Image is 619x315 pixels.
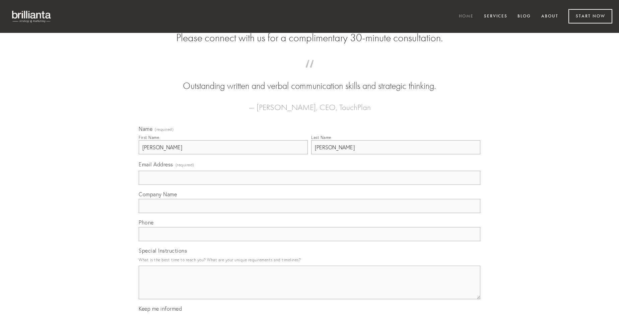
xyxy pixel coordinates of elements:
[139,247,187,254] span: Special Instructions
[139,305,182,312] span: Keep me informed
[139,32,480,44] h2: Please connect with us for a complimentary 30-minute consultation.
[139,125,152,132] span: Name
[155,127,174,132] span: (required)
[149,93,470,114] figcaption: — [PERSON_NAME], CEO, TouchPlan
[139,255,480,264] p: What is the best time to reach you? What are your unique requirements and timelines?
[139,161,173,168] span: Email Address
[568,9,612,23] a: Start Now
[149,66,470,80] span: “
[176,160,194,169] span: (required)
[139,191,177,198] span: Company Name
[149,66,470,93] blockquote: Outstanding written and verbal communication skills and strategic thinking.
[480,11,512,22] a: Services
[537,11,563,22] a: About
[139,135,159,140] div: First Name
[455,11,478,22] a: Home
[7,7,57,26] img: brillianta - research, strategy, marketing
[139,219,154,226] span: Phone
[311,135,331,140] div: Last Name
[513,11,535,22] a: Blog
